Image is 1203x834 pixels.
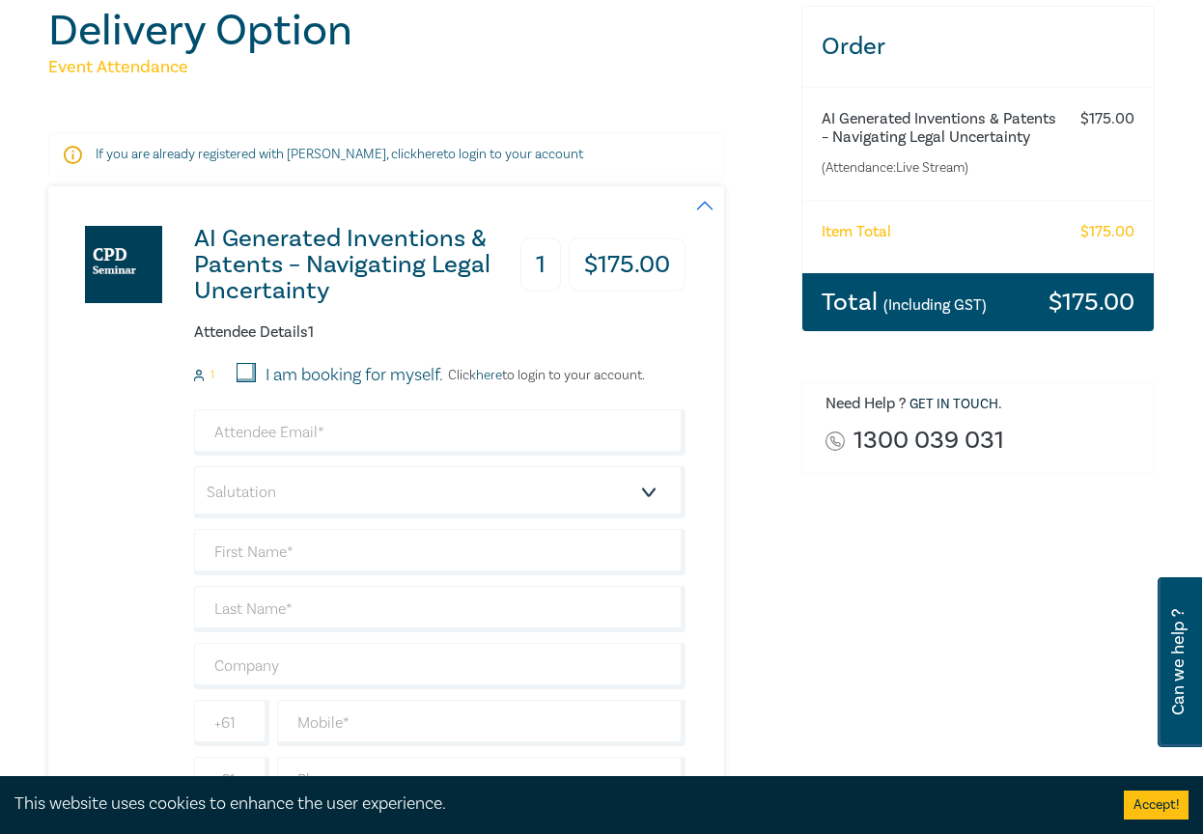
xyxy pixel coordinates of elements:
[194,757,269,803] input: +61
[1124,791,1189,820] button: Accept cookies
[277,757,685,803] input: Phone
[194,226,512,304] h3: AI Generated Inventions & Patents – Navigating Legal Uncertainty
[96,145,677,164] p: If you are already registered with [PERSON_NAME], click to login to your account
[476,367,502,384] a: here
[14,792,1095,817] div: This website uses cookies to enhance the user experience.
[1049,290,1134,315] h3: $ 175.00
[194,409,685,456] input: Attendee Email*
[194,700,269,746] input: +61
[194,323,685,342] h6: Attendee Details 1
[194,529,685,575] input: First Name*
[1080,110,1134,128] h6: $ 175.00
[417,146,443,163] a: here
[85,226,162,303] img: AI Generated Inventions & Patents – Navigating Legal Uncertainty
[520,238,561,292] h3: 1
[194,643,685,689] input: Company
[822,110,1057,147] h6: AI Generated Inventions & Patents – Navigating Legal Uncertainty
[909,396,998,413] a: Get in touch
[1080,223,1134,241] h6: $ 175.00
[802,7,1154,87] h3: Order
[883,295,987,315] small: (Including GST)
[48,56,778,79] h5: Event Attendance
[266,363,443,388] label: I am booking for myself.
[569,238,685,292] h3: $ 175.00
[194,586,685,632] input: Last Name*
[822,223,891,241] h6: Item Total
[825,395,1139,414] h6: Need Help ? .
[443,368,645,383] p: Click to login to your account.
[822,290,987,315] h3: Total
[277,700,685,746] input: Mobile*
[210,369,214,382] small: 1
[1169,589,1188,736] span: Can we help ?
[822,158,1057,178] small: (Attendance: Live Stream )
[48,6,778,56] h1: Delivery Option
[853,428,1004,454] a: 1300 039 031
